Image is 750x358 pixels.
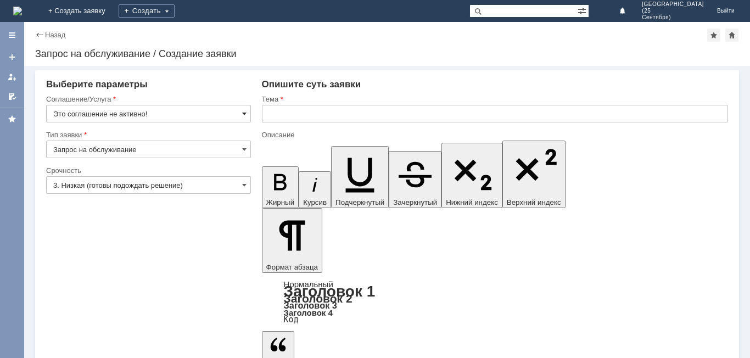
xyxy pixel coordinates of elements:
button: Жирный [262,166,299,208]
span: Подчеркнутый [335,198,384,206]
a: Перейти на домашнюю страницу [13,7,22,15]
a: Заголовок 2 [284,292,352,305]
button: Курсив [299,171,331,208]
a: Заголовок 4 [284,308,333,317]
span: Нижний индекс [446,198,498,206]
a: Нормальный [284,279,333,289]
span: Зачеркнутый [393,198,437,206]
span: [GEOGRAPHIC_DATA] [642,1,704,8]
div: Запрос на обслуживание / Создание заявки [35,48,739,59]
a: Создать заявку [3,48,21,66]
div: Описание [262,131,726,138]
div: Тип заявки [46,131,249,138]
a: Код [284,315,299,325]
span: Жирный [266,198,295,206]
button: Формат абзаца [262,208,322,273]
span: (25 [642,8,704,14]
button: Подчеркнутый [331,146,389,208]
a: Назад [45,31,65,39]
div: Создать [119,4,175,18]
span: Выберите параметры [46,79,148,90]
span: Расширенный поиск [578,5,589,15]
span: Верхний индекс [507,198,561,206]
div: Срочность [46,167,249,174]
span: Опишите суть заявки [262,79,361,90]
a: Заголовок 3 [284,300,337,310]
div: Добавить в избранное [707,29,720,42]
span: Сентября) [642,14,704,21]
div: Соглашение/Услуга [46,96,249,103]
a: Заголовок 1 [284,283,376,300]
button: Нижний индекс [441,143,502,208]
div: Сделать домашней страницей [725,29,738,42]
img: logo [13,7,22,15]
span: Формат абзаца [266,263,318,271]
button: Зачеркнутый [389,151,441,208]
span: Курсив [303,198,327,206]
a: Мои заявки [3,68,21,86]
a: Мои согласования [3,88,21,105]
button: Верхний индекс [502,141,566,208]
div: Формат абзаца [262,281,728,323]
div: Тема [262,96,726,103]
